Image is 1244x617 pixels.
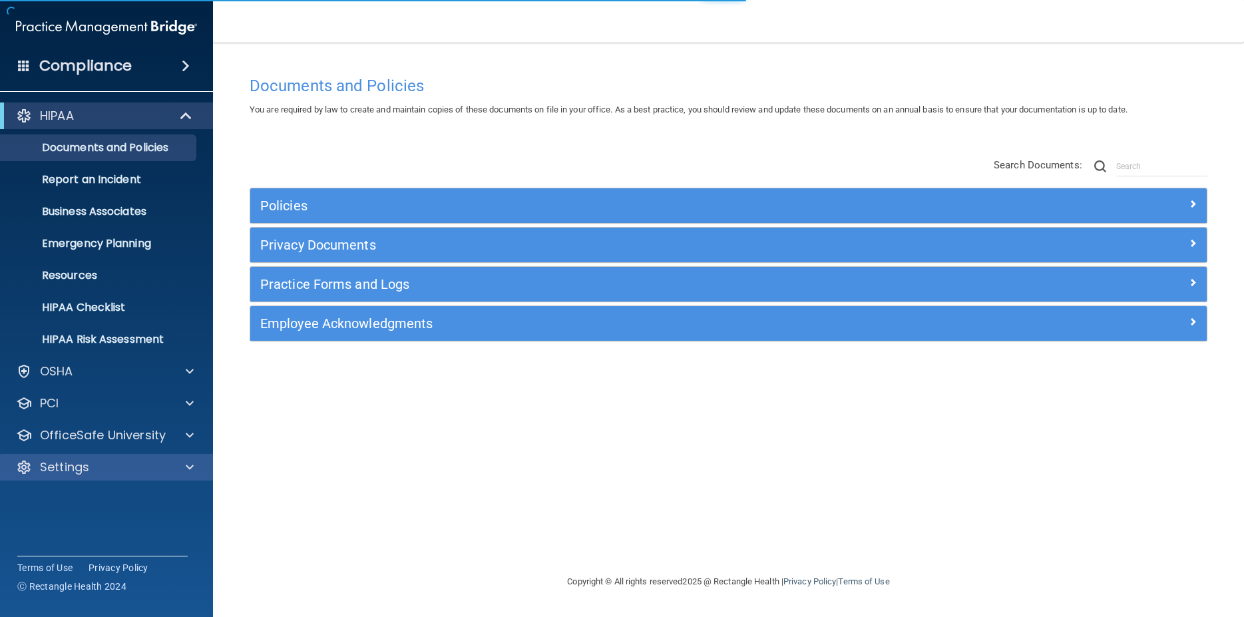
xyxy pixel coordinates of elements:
h5: Policies [260,198,958,213]
a: Policies [260,195,1197,216]
p: Resources [9,269,190,282]
p: HIPAA [40,108,74,124]
a: Privacy Policy [89,561,148,574]
p: HIPAA Checklist [9,301,190,314]
a: Privacy Policy [783,576,836,586]
p: OfficeSafe University [40,427,166,443]
a: Employee Acknowledgments [260,313,1197,334]
a: Terms of Use [838,576,889,586]
div: Copyright © All rights reserved 2025 @ Rectangle Health | | [486,560,972,603]
h5: Practice Forms and Logs [260,277,958,292]
a: Terms of Use [17,561,73,574]
h5: Employee Acknowledgments [260,316,958,331]
p: Report an Incident [9,173,190,186]
a: Privacy Documents [260,234,1197,256]
a: Practice Forms and Logs [260,274,1197,295]
span: Search Documents: [994,159,1082,171]
img: PMB logo [16,14,197,41]
img: ic-search.3b580494.png [1094,160,1106,172]
p: Settings [40,459,89,475]
h4: Documents and Policies [250,77,1207,95]
a: HIPAA [16,108,193,124]
p: Business Associates [9,205,190,218]
a: PCI [16,395,194,411]
a: Settings [16,459,194,475]
p: HIPAA Risk Assessment [9,333,190,346]
h5: Privacy Documents [260,238,958,252]
span: Ⓒ Rectangle Health 2024 [17,580,126,593]
span: You are required by law to create and maintain copies of these documents on file in your office. ... [250,104,1128,114]
a: OSHA [16,363,194,379]
p: Emergency Planning [9,237,190,250]
p: PCI [40,395,59,411]
p: Documents and Policies [9,141,190,154]
a: OfficeSafe University [16,427,194,443]
input: Search [1116,156,1207,176]
p: OSHA [40,363,73,379]
h4: Compliance [39,57,132,75]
